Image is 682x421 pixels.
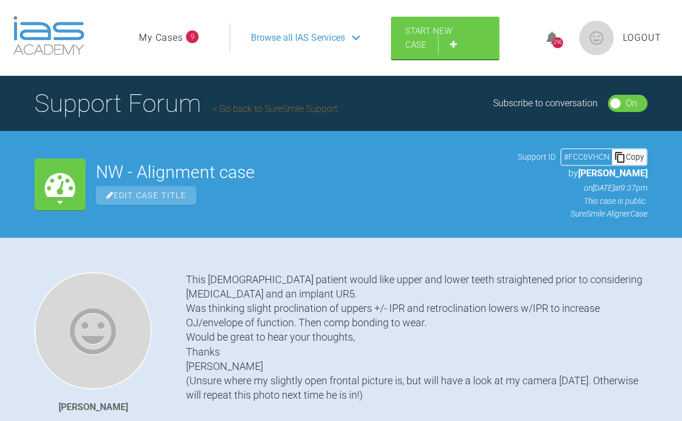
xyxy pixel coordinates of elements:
[579,21,614,55] img: profile.png
[186,30,199,43] span: 9
[493,96,598,111] div: Subscribe to conversation
[13,16,84,55] img: logo-light.3e3ef733.png
[34,272,152,389] img: Cathryn Sherlock
[578,168,648,179] span: [PERSON_NAME]
[518,195,648,207] p: This case is public.
[96,164,507,181] h2: NW - Alignment case
[96,186,196,205] span: Edit Case Title
[626,96,637,111] div: On
[518,166,648,181] p: by
[186,272,648,403] div: This [DEMOGRAPHIC_DATA] patient would like upper and lower teeth straightened prior to considerin...
[59,400,128,415] div: [PERSON_NAME]
[561,150,612,163] div: # FCC6VHCN
[623,30,661,45] a: Logout
[518,181,648,194] p: on [DATE] at 9:37pm
[612,149,646,164] div: Copy
[518,207,648,220] p: SureSmile Aligner Case
[518,150,556,163] span: Support ID
[212,103,338,114] a: Go back to SureSmile Support
[139,30,183,45] a: My Cases
[405,26,452,50] span: Start New Case
[251,30,345,45] span: Browse all IAS Services
[34,83,338,123] h1: Support Forum
[552,37,563,48] div: 296
[391,17,499,59] a: Start New Case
